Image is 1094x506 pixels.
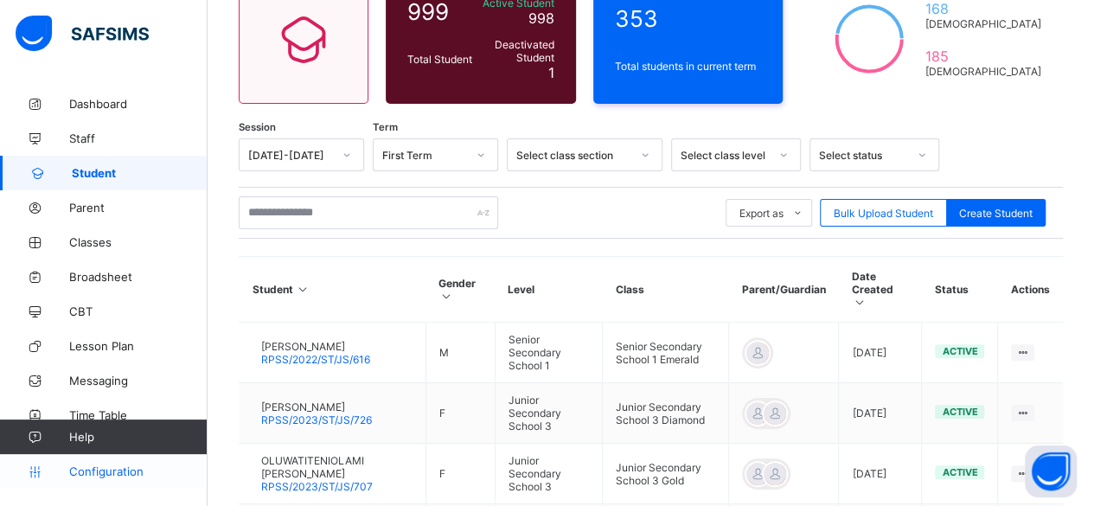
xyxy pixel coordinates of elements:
[603,323,729,383] td: Senior Secondary School 1 Emerald
[296,283,310,296] i: Sort in Ascending Order
[69,270,208,284] span: Broadsheet
[425,383,495,444] td: F
[69,235,208,249] span: Classes
[261,480,373,493] span: RPSS/2023/ST/JS/707
[729,257,839,323] th: Parent/Guardian
[438,290,453,303] i: Sort in Ascending Order
[261,413,372,426] span: RPSS/2023/ST/JS/726
[942,345,977,357] span: active
[425,444,495,504] td: F
[261,454,413,480] span: OLUWATITENIOLAMI [PERSON_NAME]
[425,257,495,323] th: Gender
[942,406,977,418] span: active
[261,400,372,413] span: [PERSON_NAME]
[998,257,1063,323] th: Actions
[925,65,1041,78] span: [DEMOGRAPHIC_DATA]
[69,464,207,478] span: Configuration
[69,374,208,388] span: Messaging
[739,207,784,220] span: Export as
[615,60,762,73] span: Total students in current term
[925,48,1041,65] span: 185
[425,323,495,383] td: M
[495,323,603,383] td: Senior Secondary School 1
[69,339,208,353] span: Lesson Plan
[839,444,922,504] td: [DATE]
[248,149,332,162] div: [DATE]-[DATE]
[852,296,867,309] i: Sort in Ascending Order
[942,466,977,478] span: active
[548,64,554,81] span: 1
[261,340,370,353] span: [PERSON_NAME]
[69,131,208,145] span: Staff
[72,166,208,180] span: Student
[925,17,1041,30] span: [DEMOGRAPHIC_DATA]
[959,207,1033,220] span: Create Student
[403,48,477,70] div: Total Student
[261,353,370,366] span: RPSS/2022/ST/JS/616
[373,121,398,133] span: Term
[603,444,729,504] td: Junior Secondary School 3 Gold
[240,257,426,323] th: Student
[834,207,933,220] span: Bulk Upload Student
[603,257,729,323] th: Class
[495,444,603,504] td: Junior Secondary School 3
[839,323,922,383] td: [DATE]
[69,430,207,444] span: Help
[69,408,208,422] span: Time Table
[382,149,466,162] div: First Term
[516,149,630,162] div: Select class section
[615,5,762,32] span: 353
[839,257,922,323] th: Date Created
[16,16,149,52] img: safsims
[69,201,208,215] span: Parent
[69,304,208,318] span: CBT
[69,97,208,111] span: Dashboard
[528,10,554,27] span: 998
[239,121,276,133] span: Session
[922,257,998,323] th: Status
[839,383,922,444] td: [DATE]
[495,257,603,323] th: Level
[495,383,603,444] td: Junior Secondary School 3
[481,38,554,64] span: Deactivated Student
[681,149,769,162] div: Select class level
[1025,445,1077,497] button: Open asap
[819,149,907,162] div: Select status
[603,383,729,444] td: Junior Secondary School 3 Diamond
